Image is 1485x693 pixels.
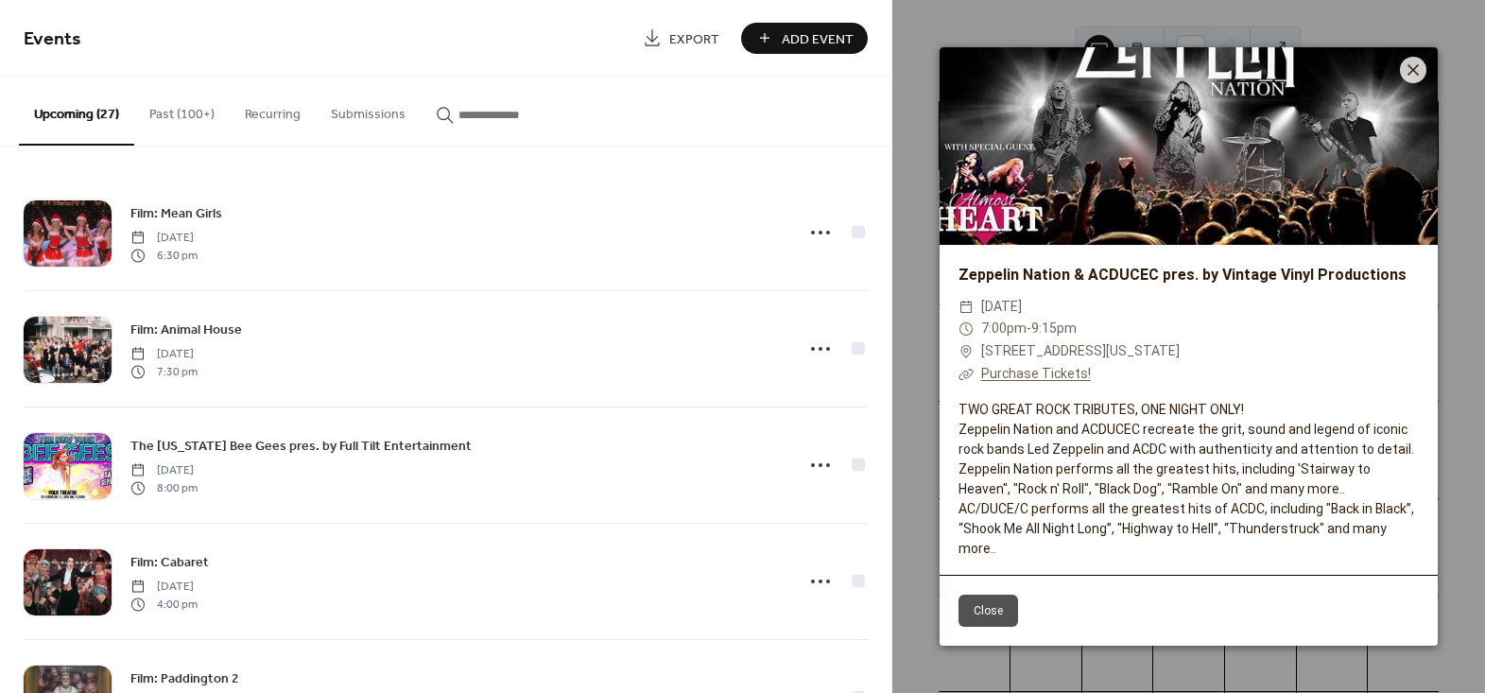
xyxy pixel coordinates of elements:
[940,400,1438,559] div: TWO GREAT ROCK TRIBUTES, ONE NIGHT ONLY! Zeppelin Nation and ACDUCEC recreate the grit, sound and...
[981,296,1022,319] span: [DATE]
[130,553,209,573] span: Film: Cabaret
[130,551,209,573] a: Film: Cabaret
[130,363,198,380] span: 7:30 pm
[981,321,1027,336] span: 7:00pm
[1031,321,1077,336] span: 9:15pm
[958,318,974,340] div: ​
[130,579,198,596] span: [DATE]
[958,340,974,363] div: ​
[130,669,239,689] span: Film: Paddington 2
[230,77,316,144] button: Recurring
[130,202,222,224] a: Film: Mean Girls
[24,21,81,58] span: Events
[130,204,222,224] span: Film: Mean Girls
[130,462,198,479] span: [DATE]
[130,667,239,689] a: Film: Paddington 2
[782,29,854,49] span: Add Event
[316,77,421,144] button: Submissions
[130,346,198,363] span: [DATE]
[981,366,1091,381] a: Purchase Tickets!
[669,29,719,49] span: Export
[130,230,198,247] span: [DATE]
[130,479,198,496] span: 8:00 pm
[134,77,230,144] button: Past (100+)
[958,266,1407,284] a: Zeppelin Nation & ACDUCEC pres. by Vintage Vinyl Productions
[958,595,1018,627] button: Close
[130,596,198,613] span: 4:00 pm
[981,340,1180,363] span: [STREET_ADDRESS][US_STATE]
[130,435,472,457] a: The [US_STATE] Bee Gees pres. by Full Tilt Entertainment
[130,319,242,340] a: Film: Animal House
[130,247,198,264] span: 6:30 pm
[19,77,134,146] button: Upcoming (27)
[958,296,974,319] div: ​
[741,23,868,54] button: Add Event
[130,437,472,457] span: The [US_STATE] Bee Gees pres. by Full Tilt Entertainment
[130,321,242,340] span: Film: Animal House
[629,23,734,54] a: Export
[958,363,974,386] div: ​
[1027,321,1031,336] span: -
